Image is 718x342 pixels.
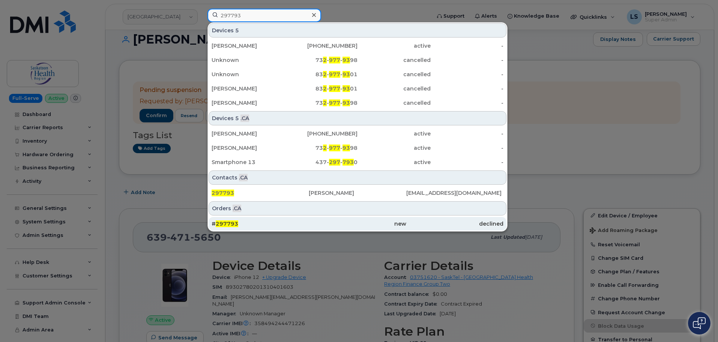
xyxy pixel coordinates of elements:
a: Unknown732-977-9398cancelled- [209,53,506,67]
div: Unknown [212,71,285,78]
span: 93 [342,99,350,106]
div: active [357,42,431,50]
div: - [431,130,504,137]
div: Unknown [212,56,285,64]
div: - [431,42,504,50]
div: [PERSON_NAME] [212,144,285,152]
div: Contacts [209,170,506,185]
div: [PERSON_NAME] [212,85,285,92]
span: 93 [342,57,350,63]
div: [PERSON_NAME] [212,99,285,107]
a: Unknown832-977-9301cancelled- [209,68,506,81]
span: 5 [235,115,239,122]
a: [PERSON_NAME][PHONE_NUMBER]active- [209,127,506,140]
div: - [431,56,504,64]
div: - [431,158,504,166]
span: 297 [329,159,340,166]
div: 83 - - 01 [285,71,358,78]
div: cancelled [357,71,431,78]
span: .CA [239,174,248,181]
div: cancelled [357,85,431,92]
span: 793 [342,159,354,166]
div: - [431,71,504,78]
span: .CA [233,205,241,212]
span: 2 [323,71,327,78]
div: Devices [209,23,506,38]
a: [PERSON_NAME]732-977-9398active- [209,141,506,155]
div: # [212,220,309,227]
a: [PERSON_NAME]732-977-9398cancelled- [209,96,506,110]
a: #297793newdeclined [209,217,506,231]
div: 437- - 0 [285,158,358,166]
div: - [431,144,504,152]
div: cancelled [357,56,431,64]
div: active [357,144,431,152]
span: 5 [235,27,239,34]
div: cancelled [357,99,431,107]
span: 977 [329,145,340,151]
div: 73 - - 98 [285,99,358,107]
div: 73 - - 98 [285,144,358,152]
span: 2 [323,99,327,106]
div: - [431,85,504,92]
div: [PHONE_NUMBER] [285,130,358,137]
div: [PERSON_NAME] [212,42,285,50]
div: declined [406,220,503,227]
a: [PERSON_NAME][PHONE_NUMBER]active- [209,39,506,53]
a: [PERSON_NAME]832-977-9301cancelled- [209,82,506,95]
div: new [309,220,406,227]
span: 2 [323,145,327,151]
div: Orders [209,201,506,215]
span: 977 [329,85,340,92]
span: 93 [342,85,350,92]
span: 2 [323,57,327,63]
span: 2 [323,85,327,92]
div: [PERSON_NAME] [309,189,406,197]
span: 297793 [216,220,238,227]
div: [EMAIL_ADDRESS][DOMAIN_NAME] [406,189,503,197]
a: 297793[PERSON_NAME][EMAIL_ADDRESS][DOMAIN_NAME] [209,186,506,200]
span: 93 [342,145,350,151]
div: active [357,130,431,137]
div: 83 - - 01 [285,85,358,92]
span: 977 [329,71,340,78]
div: active [357,158,431,166]
div: [PHONE_NUMBER] [285,42,358,50]
div: 73 - - 98 [285,56,358,64]
span: 977 [329,57,340,63]
a: Smartphone 13437-297-7930active- [209,155,506,169]
div: - [431,99,504,107]
input: Find something... [207,9,321,22]
span: 977 [329,99,340,106]
div: [PERSON_NAME] [212,130,285,137]
span: 297793 [212,190,234,196]
div: Devices [209,111,506,125]
span: .CA [240,115,249,122]
img: Open chat [693,317,706,329]
div: Smartphone 13 [212,158,285,166]
span: 93 [342,71,350,78]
